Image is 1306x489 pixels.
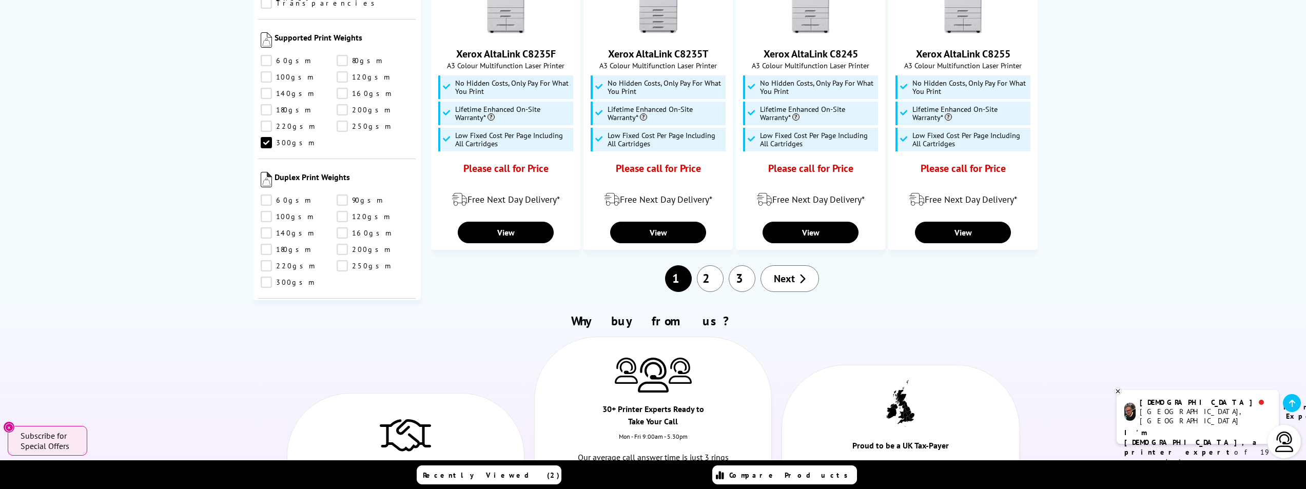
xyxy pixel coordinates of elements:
a: 2 [697,265,724,292]
a: 60gsm [261,194,337,206]
span: A3 Colour Multifunction Laser Printer [894,61,1032,70]
p: of 19 years! Leave me a message and I'll respond ASAP [1124,428,1271,486]
img: chris-livechat.png [1124,403,1136,421]
a: 80gsm [337,55,413,66]
button: Close [3,421,15,433]
a: Xerox AltaLink C8245 [764,47,858,61]
div: modal_delivery [742,185,880,214]
span: Lifetime Enhanced On-Site Warranty* [455,105,571,122]
img: UK tax payer [886,380,914,427]
a: 160gsm [337,88,413,99]
a: 180gsm [261,244,337,255]
a: 90gsm [337,194,413,206]
img: Supported Print Weights [261,32,272,48]
b: I'm [DEMOGRAPHIC_DATA], a printer expert [1124,428,1260,457]
a: Next [761,265,819,292]
img: user-headset-light.svg [1274,432,1295,452]
span: A3 Colour Multifunction Laser Printer [589,61,727,70]
div: Mon - Fri 9:00am - 5.30pm [535,433,771,451]
a: View [610,222,706,243]
a: 300gsm [261,137,337,148]
a: 250gsm [337,260,413,271]
h2: Why buy from us? [282,313,1024,329]
div: [DEMOGRAPHIC_DATA] [1140,398,1271,407]
a: 60gsm [261,55,337,66]
span: Low Fixed Cost Per Page Including All Cartridges [455,131,571,148]
span: A3 Colour Multifunction Laser Printer [437,61,575,70]
span: No Hidden Costs, Only Pay For What You Print [455,79,571,95]
a: Xerox AltaLink C8245 [772,29,849,39]
a: 300gsm [261,277,337,288]
span: Compare Products [729,471,853,480]
span: No Hidden Costs, Only Pay For What You Print [760,79,876,95]
div: Please call for Price [451,162,561,180]
a: 200gsm [337,244,413,255]
a: Xerox AltaLink C8235T [608,47,708,61]
a: View [458,222,553,243]
a: View [763,222,858,243]
span: Subscribe for Special Offers [21,431,77,451]
a: 100gsm [261,211,337,222]
a: 3 [729,265,755,292]
a: Xerox AltaLink C8235T [620,29,697,39]
a: 220gsm [261,121,337,132]
span: A3 Colour Multifunction Laser Printer [742,61,880,70]
div: modal_delivery [894,185,1032,214]
span: No Hidden Costs, Only Pay For What You Print [608,79,724,95]
div: [GEOGRAPHIC_DATA], [GEOGRAPHIC_DATA] [1140,407,1271,425]
a: 200gsm [337,104,413,115]
a: Xerox AltaLink C8235F [467,29,544,39]
span: Low Fixed Cost Per Page Including All Cartridges [608,131,724,148]
span: Low Fixed Cost Per Page Including All Cartridges [760,131,876,148]
a: 160gsm [337,227,413,239]
a: View [915,222,1010,243]
img: Trusted Service [380,414,431,455]
a: 180gsm [261,104,337,115]
span: Lifetime Enhanced On-Site Warranty* [912,105,1028,122]
div: 30+ Printer Experts Ready to Take Your Call [594,403,712,433]
a: Recently Viewed (2) [417,465,561,484]
div: Please call for Price [908,162,1018,180]
div: Please call for Price [603,162,713,180]
span: Next [774,272,795,285]
div: modal_delivery [589,185,727,214]
p: Our average call answer time is just 3 rings [570,451,736,464]
span: Lifetime Enhanced On-Site Warranty* [760,105,876,122]
span: Duplex Print Weights [275,172,413,189]
img: Duplex Print Weights [261,172,272,187]
a: 120gsm [337,71,413,83]
div: Please call for Price [755,162,866,180]
a: Compare Products [712,465,857,484]
a: 100gsm [261,71,337,83]
a: Xerox AltaLink C8255 [916,47,1010,61]
span: Low Fixed Cost Per Page Including All Cartridges [912,131,1028,148]
img: Printer Experts [638,358,669,393]
a: 250gsm [337,121,413,132]
img: Printer Experts [669,358,692,384]
a: Xerox AltaLink C8255 [925,29,1002,39]
a: Xerox AltaLink C8235F [456,47,556,61]
img: Printer Experts [615,358,638,384]
a: 140gsm [261,88,337,99]
span: Supported Print Weights [275,32,413,50]
span: No Hidden Costs, Only Pay For What You Print [912,79,1028,95]
span: Recently Viewed (2) [423,471,560,480]
a: 120gsm [337,211,413,222]
span: Lifetime Enhanced On-Site Warranty* [608,105,724,122]
a: 220gsm [261,260,337,271]
a: 140gsm [261,227,337,239]
div: modal_delivery [437,185,575,214]
div: Proud to be a UK Tax-Payer [842,439,960,457]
